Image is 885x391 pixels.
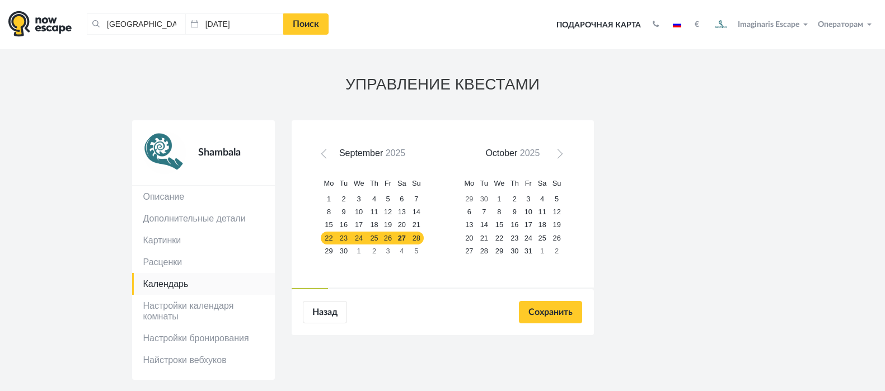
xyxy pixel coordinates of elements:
a: 17 [350,219,367,232]
a: 3 [350,193,367,206]
span: Thursday [370,179,378,187]
span: Tuesday [480,179,488,187]
span: Saturday [397,179,406,187]
a: 10 [522,206,535,219]
span: Friday [385,179,391,187]
span: Wednesday [494,179,504,187]
a: 22 [491,232,508,244]
a: 20 [395,219,409,232]
a: 23 [337,232,351,244]
button: Операторам [815,19,877,30]
a: Расценки [132,251,275,273]
a: Prev [319,148,335,164]
a: 8 [321,206,336,219]
a: 17 [522,219,535,232]
a: 28 [477,244,491,257]
h3: УПРАВЛЕНИЕ КВЕСТАМИ [132,76,753,93]
a: Дополнительные детали [132,208,275,229]
span: Thursday [511,179,519,187]
a: 5 [550,193,564,206]
a: 28 [409,232,424,244]
input: Сохранить [519,301,582,323]
a: 14 [409,206,424,219]
a: 1 [491,193,508,206]
a: 26 [550,232,564,244]
a: 13 [395,206,409,219]
a: 2 [367,244,381,257]
a: 18 [535,219,550,232]
span: Friday [525,179,532,187]
a: 20 [461,232,477,244]
a: 26 [381,232,395,244]
input: Город или название квеста [87,13,185,35]
a: 11 [367,206,381,219]
a: 31 [522,244,535,257]
a: 4 [535,193,550,206]
img: ru.jpg [673,22,681,27]
a: 12 [550,206,564,219]
a: 15 [491,219,508,232]
a: 29 [461,193,477,206]
a: 5 [409,244,424,257]
a: 21 [409,219,424,232]
a: Найстроки вебхуков [132,349,275,371]
span: Tuesday [340,179,348,187]
a: 25 [535,232,550,244]
a: 25 [367,232,381,244]
a: 2 [550,244,564,257]
span: 2025 [520,148,540,158]
a: 14 [477,219,491,232]
a: 6 [461,206,477,219]
a: Настройки бронирования [132,327,275,349]
a: 29 [321,244,336,257]
a: 22 [321,232,336,244]
a: Картинки [132,229,275,251]
a: Подарочная карта [552,13,645,37]
a: 4 [367,193,381,206]
span: Monday [464,179,474,187]
a: 2 [337,193,351,206]
span: Imaginaris Escape [738,18,799,29]
a: 16 [508,219,522,232]
a: 11 [535,206,550,219]
a: Назад [303,301,347,323]
a: 1 [350,244,367,257]
a: 27 [461,244,477,257]
span: Next [553,152,562,161]
a: 16 [337,219,351,232]
a: Описание [132,186,275,208]
a: 24 [522,232,535,244]
span: Wednesday [354,179,364,187]
button: € [689,19,705,30]
strong: € [695,21,699,29]
a: 3 [381,244,395,257]
span: Sunday [412,179,421,187]
a: 18 [367,219,381,232]
a: 7 [477,206,491,219]
span: Операторам [818,21,863,29]
a: Календарь [132,273,275,295]
a: 30 [337,244,351,257]
span: September [339,148,383,158]
a: 19 [381,219,395,232]
a: 15 [321,219,336,232]
a: 19 [550,219,564,232]
span: Sunday [552,179,561,187]
a: 21 [477,232,491,244]
a: 12 [381,206,395,219]
a: 1 [321,193,336,206]
a: 1 [535,244,550,257]
a: 27 [395,232,409,244]
a: 9 [508,206,522,219]
a: 9 [337,206,351,219]
a: 8 [491,206,508,219]
a: 10 [350,206,367,219]
input: Дата [185,13,284,35]
span: Saturday [538,179,547,187]
a: Настройки календаря комнаты [132,295,275,327]
span: Prev [323,152,332,161]
span: Monday [324,179,334,187]
button: Imaginaris Escape [708,13,813,36]
a: Next [550,148,566,164]
a: 30 [477,193,491,206]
